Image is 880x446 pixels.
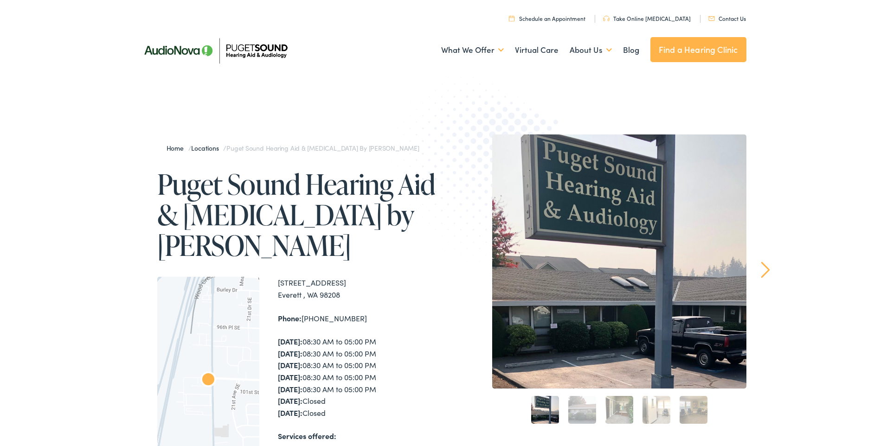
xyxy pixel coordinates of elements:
[278,336,302,346] strong: [DATE]:
[278,408,302,418] strong: [DATE]:
[642,396,670,424] a: 4
[531,396,559,424] a: 1
[570,33,612,67] a: About Us
[278,431,336,441] strong: Services offered:
[568,396,596,424] a: 2
[278,348,302,358] strong: [DATE]:
[603,14,691,22] a: Take Online [MEDICAL_DATA]
[191,143,223,153] a: Locations
[509,14,585,22] a: Schedule an Appointment
[278,384,302,394] strong: [DATE]:
[708,16,715,21] img: utility icon
[278,277,440,300] div: [STREET_ADDRESS] Everett , WA 98208
[680,396,707,424] a: 5
[605,396,633,424] a: 3
[623,33,639,67] a: Blog
[278,313,302,323] strong: Phone:
[226,143,419,153] span: Puget Sound Hearing Aid & [MEDICAL_DATA] by [PERSON_NAME]
[278,336,440,419] div: 08:30 AM to 05:00 PM 08:30 AM to 05:00 PM 08:30 AM to 05:00 PM 08:30 AM to 05:00 PM 08:30 AM to 0...
[167,143,419,153] span: / /
[278,360,302,370] strong: [DATE]:
[197,370,219,392] div: Puget Sound Hearing Aid &#038; Audiology by AudioNova
[515,33,559,67] a: Virtual Care
[603,16,610,21] img: utility icon
[650,37,746,62] a: Find a Hearing Clinic
[157,169,440,261] h1: Puget Sound Hearing Aid & [MEDICAL_DATA] by [PERSON_NAME]
[167,143,188,153] a: Home
[708,14,746,22] a: Contact Us
[509,15,514,21] img: utility icon
[441,33,504,67] a: What We Offer
[278,395,302,406] strong: [DATE]:
[278,372,302,382] strong: [DATE]:
[278,312,440,325] div: [PHONE_NUMBER]
[761,261,770,278] a: Next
